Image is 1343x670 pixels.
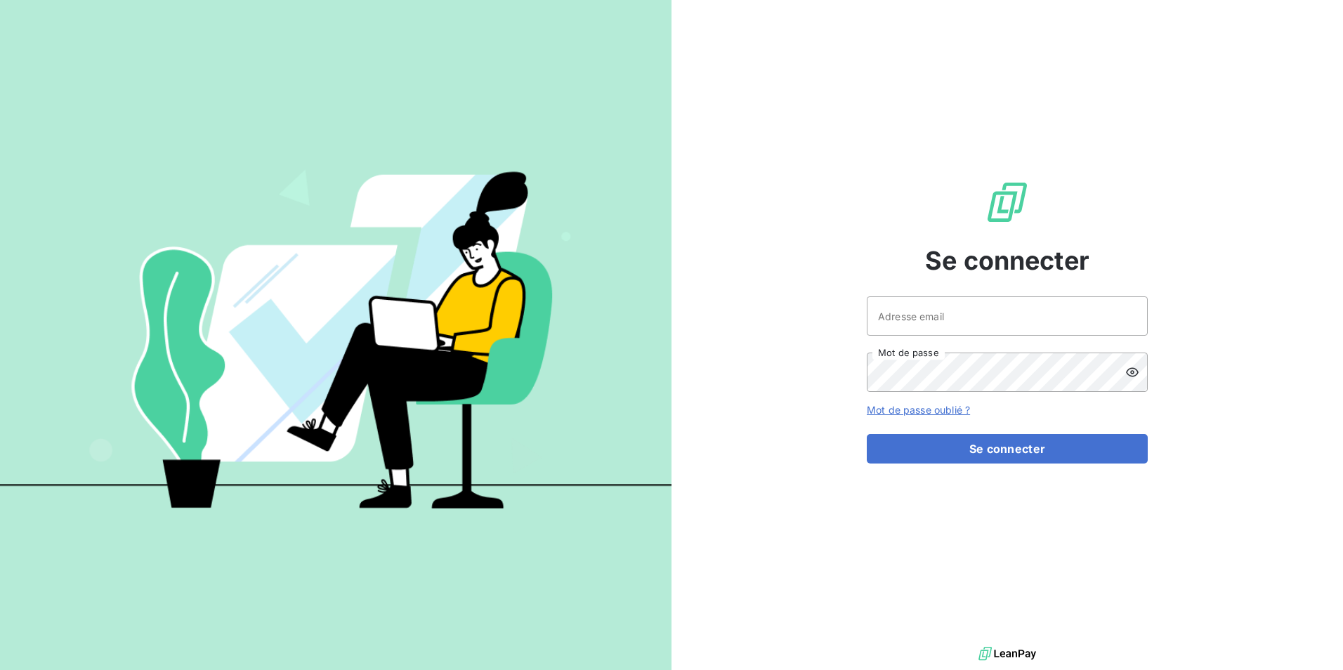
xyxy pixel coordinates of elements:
[978,643,1036,664] img: logo
[867,296,1148,336] input: placeholder
[925,242,1089,280] span: Se connecter
[985,180,1030,225] img: Logo LeanPay
[867,434,1148,464] button: Se connecter
[867,404,970,416] a: Mot de passe oublié ?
